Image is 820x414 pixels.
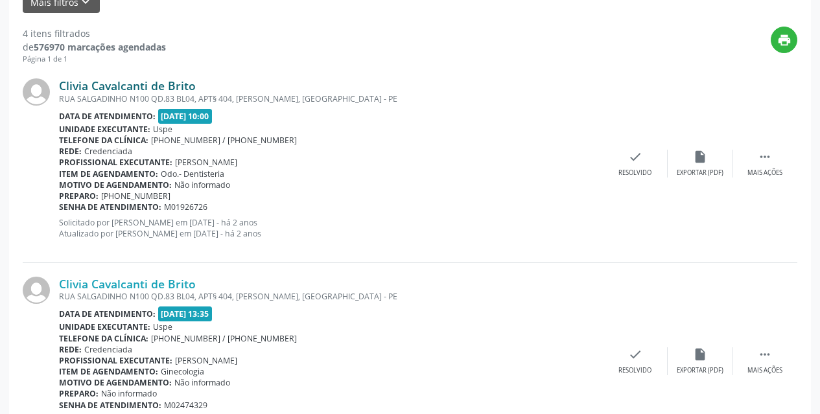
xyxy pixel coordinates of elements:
[693,150,707,164] i: insert_drive_file
[175,355,237,366] span: [PERSON_NAME]
[59,179,172,190] b: Motivo de agendamento:
[153,321,172,332] span: Uspe
[59,291,603,302] div: RUA SALGADINHO N100 QD.83 BL04, APT§ 404, [PERSON_NAME], [GEOGRAPHIC_DATA] - PE
[153,124,172,135] span: Uspe
[59,388,99,399] b: Preparo:
[161,168,224,179] span: Odo.- Dentisteria
[59,321,150,332] b: Unidade executante:
[34,41,166,53] strong: 576970 marcações agendadas
[618,168,651,178] div: Resolvido
[59,93,603,104] div: RUA SALGADINHO N100 QD.83 BL04, APT§ 404, [PERSON_NAME], [GEOGRAPHIC_DATA] - PE
[23,54,166,65] div: Página 1 de 1
[59,111,156,122] b: Data de atendimento:
[59,400,161,411] b: Senha de atendimento:
[59,355,172,366] b: Profissional executante:
[158,306,213,321] span: [DATE] 13:35
[747,366,782,375] div: Mais ações
[693,347,707,362] i: insert_drive_file
[23,78,50,106] img: img
[59,308,156,319] b: Data de atendimento:
[174,377,230,388] span: Não informado
[59,277,196,291] a: Clivia Cavalcanti de Brito
[23,40,166,54] div: de
[59,190,99,201] b: Preparo:
[59,333,148,344] b: Telefone da clínica:
[151,135,297,146] span: [PHONE_NUMBER] / [PHONE_NUMBER]
[59,78,196,93] a: Clivia Cavalcanti de Brito
[59,201,161,213] b: Senha de atendimento:
[59,146,82,157] b: Rede:
[628,347,642,362] i: check
[101,190,170,201] span: [PHONE_NUMBER]
[771,27,797,53] button: print
[758,347,772,362] i: 
[84,344,132,355] span: Credenciada
[151,333,297,344] span: [PHONE_NUMBER] / [PHONE_NUMBER]
[59,377,172,388] b: Motivo de agendamento:
[758,150,772,164] i: 
[618,366,651,375] div: Resolvido
[59,124,150,135] b: Unidade executante:
[174,179,230,190] span: Não informado
[59,366,158,377] b: Item de agendamento:
[628,150,642,164] i: check
[158,109,213,124] span: [DATE] 10:00
[101,388,157,399] span: Não informado
[84,146,132,157] span: Credenciada
[59,217,603,239] p: Solicitado por [PERSON_NAME] em [DATE] - há 2 anos Atualizado por [PERSON_NAME] em [DATE] - há 2 ...
[777,33,791,47] i: print
[23,277,50,304] img: img
[677,366,723,375] div: Exportar (PDF)
[677,168,723,178] div: Exportar (PDF)
[59,168,158,179] b: Item de agendamento:
[161,366,204,377] span: Ginecologia
[747,168,782,178] div: Mais ações
[59,344,82,355] b: Rede:
[164,201,207,213] span: M01926726
[175,157,237,168] span: [PERSON_NAME]
[59,157,172,168] b: Profissional executante:
[23,27,166,40] div: 4 itens filtrados
[164,400,207,411] span: M02474329
[59,135,148,146] b: Telefone da clínica:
